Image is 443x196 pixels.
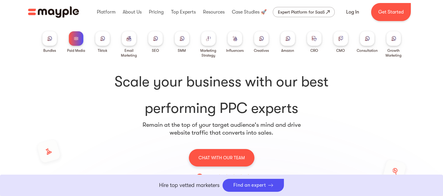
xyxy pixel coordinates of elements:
div: Top Experts [170,2,197,22]
a: home [28,6,79,18]
a: CHAT WITH OUR TEAM [189,149,254,166]
a: CMO [334,31,348,53]
a: Get Started [371,3,411,21]
img: Mayple logo [28,6,79,18]
div: Growth Marketing [383,48,405,58]
div: Email Marketing [118,48,140,58]
a: SEO [148,31,163,53]
div: Creatives [254,48,269,53]
div: Paid Media [67,48,85,53]
a: Tiktok [95,31,110,53]
div: Platform [95,2,117,22]
p: CHAT WITH OUR TEAM [198,154,245,162]
div: Amazon [281,48,294,53]
a: SMM [175,31,189,53]
div: Consultation [357,48,378,53]
div: Marketing Strategy [198,48,219,58]
div: Pricing [147,2,165,22]
div: Bundles [43,48,56,53]
p: Hire top vetted marketers [159,181,220,189]
a: Expert Platform for SaaS [273,7,335,17]
div: Influencers [226,48,244,53]
div: Resources [202,2,226,22]
div: CMO [336,48,345,53]
div: 4.6 [208,174,215,181]
div: CRO [310,48,318,53]
a: CRO [307,31,321,53]
a: Marketing Strategy [198,31,219,58]
a: Growth Marketing [383,31,405,58]
div: Find an expert [233,182,266,188]
div: Tiktok [98,48,107,53]
p: Remain at the top of your target audience's mind and drive website traffic that converts into sales. [142,121,301,137]
a: Paid Media [67,31,85,53]
div: Expert Platform for SaaS [278,8,325,16]
span: Scale your business with our best [39,72,405,92]
div: SMM [178,48,186,53]
div: About Us [121,2,143,22]
h1: performing PPC experts [39,72,405,118]
a: Consultation [357,31,378,53]
div: SEO [152,48,159,53]
a: Bundles [42,31,57,53]
a: Log In [339,5,366,19]
a: Amazon [281,31,295,53]
a: Email Marketing [118,31,140,58]
a: Influencers [226,31,244,53]
a: Creatives [254,31,269,53]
